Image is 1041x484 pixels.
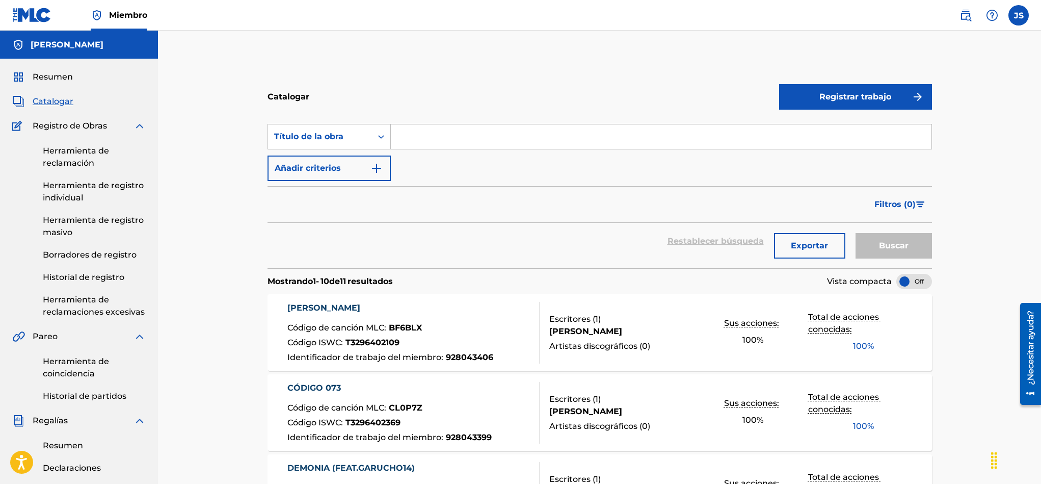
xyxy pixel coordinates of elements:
font: 1 [313,276,316,286]
font: Resumen [33,72,73,82]
font: Resumen [43,441,83,450]
a: ResumenResumen [12,71,73,83]
font: Historial de registro [43,272,124,282]
img: Regalías [12,415,24,427]
img: Cuentas [12,39,24,51]
font: Código de canción MLC [287,403,384,413]
iframe: Widget de chat [990,435,1041,484]
font: [PERSON_NAME] [549,326,622,336]
font: ) [648,421,650,431]
font: [PERSON_NAME] [287,303,360,313]
img: Pareo [12,330,25,343]
img: 9d2ae6d4665cec9f34b9.svg [370,162,383,174]
font: 0 [642,421,648,431]
font: % [757,415,763,425]
font: [PERSON_NAME] [31,40,103,49]
font: Sus acciones: [724,398,779,408]
font: Registrar trabajo [819,92,891,101]
a: Resumen [43,440,146,452]
font: Escritores ( [549,394,595,404]
font: Identificador de trabajo del miembro [287,432,441,442]
img: expandir [134,120,146,132]
font: 928043406 [446,352,493,362]
a: [PERSON_NAME]Código de canción MLC:BF6BLXCódigo ISWC:T3296402109Identificador de trabajo del miem... [268,294,932,371]
img: expandir [134,415,146,427]
a: Herramienta de coincidencia [43,355,146,380]
font: BF6BLX [389,323,422,333]
font: Mostrando [268,276,313,286]
font: % [757,335,763,345]
font: 100 [742,415,757,425]
font: 11 [340,276,346,286]
font: Total de acciones conocidas: [808,392,881,414]
font: Código de canción MLC [287,323,384,333]
font: Herramienta de reclamaciones excesivas [43,295,145,317]
font: Total de acciones conocidas: [808,312,881,334]
font: Borradores de registro [43,250,137,260]
a: Borradores de registro [43,249,146,261]
font: Sus acciones: [724,318,779,328]
form: Formulario de búsqueda [268,124,932,268]
font: Añadir criterios [275,163,341,173]
font: Herramienta de registro individual [43,181,144,202]
font: Exportar [791,241,828,250]
font: Vista compacta [827,276,892,286]
a: Historial de partidos [43,390,146,402]
font: Declaraciones [43,463,101,473]
font: Registro de Obras [33,121,107,131]
font: : [384,323,386,333]
font: DEMONIA (FEAT.GARUCHO14) [287,463,415,473]
font: Código ISWC [287,418,341,427]
img: f7272a7cc735f4ea7f67.svg [912,91,924,103]
font: ) [598,394,601,404]
div: Ayuda [982,5,1002,26]
a: CÓDIGO 073Código de canción MLC:CL0P7ZCódigo ISWC:T3296402369Identificador de trabajo del miembro... [268,374,932,451]
font: % [867,341,874,351]
font: Herramienta de coincidencia [43,356,109,378]
font: - [316,276,319,286]
font: 928043399 [446,432,492,442]
font: : [441,432,443,442]
font: Filtros ( [874,199,907,209]
font: 100 [853,421,867,431]
font: : [341,338,343,347]
font: de [329,276,340,286]
a: Herramienta de reclamaciones excesivas [43,294,146,318]
font: Pareo [33,332,58,341]
button: Añadir criterios [268,156,391,181]
button: Registrar trabajo [779,84,932,110]
font: % [867,421,874,431]
font: Historial de partidos [43,391,126,401]
font: Identificador de trabajo del miembro [287,352,441,362]
font: CL0P7Z [389,403,422,413]
iframe: Centro de recursos [1012,299,1041,409]
font: 100 [853,341,867,351]
font: [PERSON_NAME] [549,406,622,416]
img: ayuda [986,9,998,21]
font: Catalogar [268,92,309,101]
font: Herramienta de reclamación [43,146,109,168]
div: Menú de usuario [1008,5,1029,26]
font: : [441,352,443,362]
a: Historial de registro [43,271,146,284]
font: CÓDIGO 073 [287,383,341,393]
img: Titular de los derechos superior [91,9,103,21]
font: ) [598,474,601,484]
img: buscar [959,9,972,21]
h5: LEÓN NOCTURNO [31,39,103,51]
font: Regalías [33,416,68,425]
font: ) [913,199,916,209]
font: Escritores ( [549,474,595,484]
a: Herramienta de registro individual [43,180,146,204]
font: T3296402369 [345,418,401,427]
img: Logotipo del MLC [12,8,51,22]
font: Miembro [109,10,147,20]
font: Herramienta de registro masivo [43,215,144,237]
a: Herramienta de reclamación [43,145,146,169]
a: Búsqueda pública [955,5,976,26]
font: 1 [595,314,598,324]
font: 100 [742,335,757,345]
